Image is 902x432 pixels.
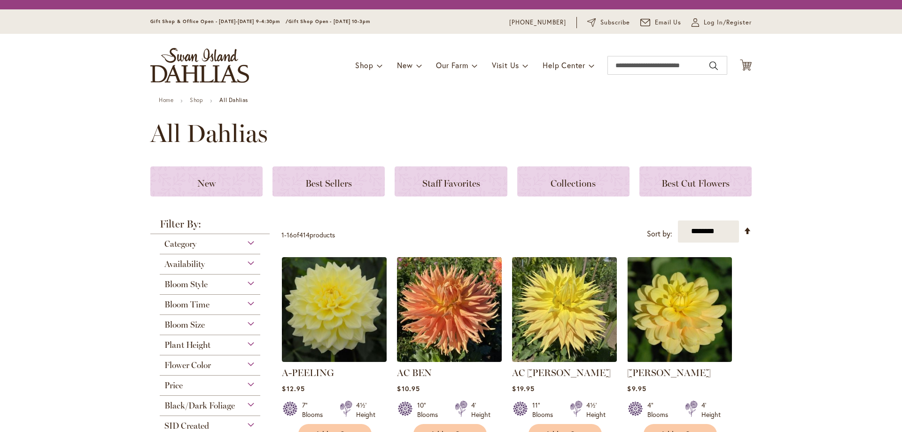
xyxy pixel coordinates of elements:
[159,96,173,103] a: Home
[600,18,630,27] span: Subscribe
[627,367,711,378] a: [PERSON_NAME]
[164,320,205,330] span: Bloom Size
[164,259,205,269] span: Availability
[164,299,210,310] span: Bloom Time
[512,257,617,362] img: AC Jeri
[288,18,370,24] span: Gift Shop Open - [DATE] 10-3pm
[164,279,208,290] span: Bloom Style
[509,18,566,27] a: [PHONE_NUMBER]
[627,257,732,362] img: AHOY MATEY
[150,18,288,24] span: Gift Shop & Office Open - [DATE]-[DATE] 9-4:30pm /
[197,178,216,189] span: New
[164,421,209,431] span: SID Created
[532,401,559,419] div: 11" Blooms
[164,239,196,249] span: Category
[305,178,352,189] span: Best Sellers
[164,401,235,411] span: Black/Dark Foliage
[282,367,334,378] a: A-PEELING
[551,178,596,189] span: Collections
[355,60,373,70] span: Shop
[219,96,248,103] strong: All Dahlias
[417,401,443,419] div: 10" Blooms
[639,166,752,196] a: Best Cut Flowers
[356,401,375,419] div: 4½' Height
[150,219,270,234] strong: Filter By:
[164,360,211,370] span: Flower Color
[701,401,721,419] div: 4' Height
[512,355,617,364] a: AC Jeri
[164,340,210,350] span: Plant Height
[272,166,385,196] a: Best Sellers
[655,18,682,27] span: Email Us
[436,60,468,70] span: Our Farm
[627,384,646,393] span: $9.95
[422,178,480,189] span: Staff Favorites
[281,230,284,239] span: 1
[586,401,606,419] div: 4½' Height
[587,18,630,27] a: Subscribe
[287,230,293,239] span: 16
[397,355,502,364] a: AC BEN
[543,60,585,70] span: Help Center
[517,166,630,196] a: Collections
[190,96,203,103] a: Shop
[150,119,268,148] span: All Dahlias
[282,384,304,393] span: $12.95
[397,60,412,70] span: New
[471,401,490,419] div: 4' Height
[492,60,519,70] span: Visit Us
[640,18,682,27] a: Email Us
[661,178,730,189] span: Best Cut Flowers
[512,367,611,378] a: AC [PERSON_NAME]
[150,48,249,83] a: store logo
[397,384,420,393] span: $10.95
[150,166,263,196] a: New
[397,367,432,378] a: AC BEN
[512,384,534,393] span: $19.95
[302,401,328,419] div: 7" Blooms
[704,18,752,27] span: Log In/Register
[164,380,183,391] span: Price
[282,355,387,364] a: A-Peeling
[397,257,502,362] img: AC BEN
[299,230,310,239] span: 414
[627,355,732,364] a: AHOY MATEY
[647,225,672,243] label: Sort by:
[395,166,507,196] a: Staff Favorites
[281,228,335,243] p: - of products
[692,18,752,27] a: Log In/Register
[709,58,718,73] button: Search
[282,257,387,362] img: A-Peeling
[647,401,674,419] div: 4" Blooms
